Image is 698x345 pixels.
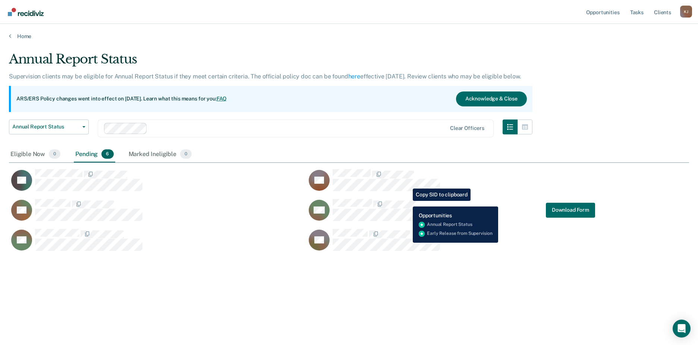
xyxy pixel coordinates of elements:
[9,169,306,199] div: CaseloadOpportunityCell-02854882
[49,149,60,159] span: 0
[680,6,692,18] button: Profile dropdown button
[9,229,306,258] div: CaseloadOpportunityCell-03064938
[16,95,227,103] p: ARS/ERS Policy changes went into effect on [DATE]. Learn what this means for you:
[673,320,691,338] div: Open Intercom Messenger
[348,73,360,80] a: here
[306,199,604,229] div: CaseloadOpportunityCell-02694527
[9,73,521,80] p: Supervision clients may be eligible for Annual Report Status if they meet certain criteria. The o...
[74,146,115,163] div: Pending6
[9,199,306,229] div: CaseloadOpportunityCell-03988183
[680,6,692,18] div: K J
[306,169,604,199] div: CaseloadOpportunityCell-04165753
[217,96,227,102] a: FAQ
[546,203,595,218] a: Navigate to form link
[456,91,527,106] button: Acknowledge & Close
[9,33,689,40] a: Home
[9,146,62,163] div: Eligible Now0
[9,52,532,73] div: Annual Report Status
[127,146,194,163] div: Marked Ineligible0
[180,149,192,159] span: 0
[101,149,113,159] span: 6
[9,119,89,134] button: Annual Report Status
[546,203,595,218] button: Download Form
[450,125,484,131] div: Clear officers
[12,124,79,130] span: Annual Report Status
[306,229,604,258] div: CaseloadOpportunityCell-06279147
[8,8,44,16] img: Recidiviz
